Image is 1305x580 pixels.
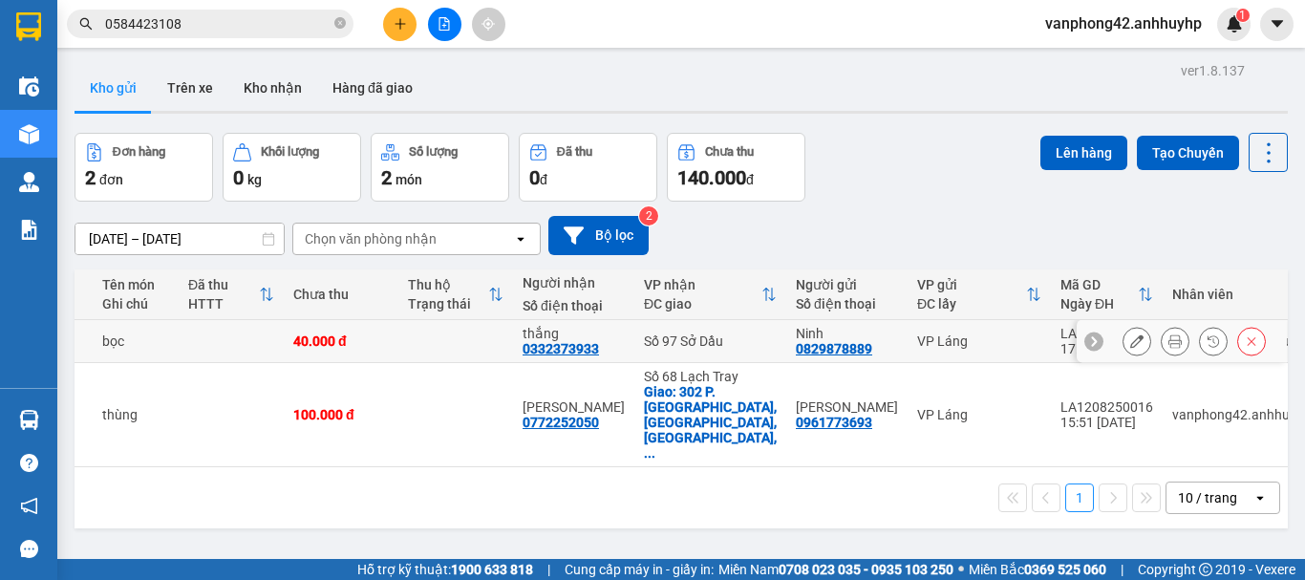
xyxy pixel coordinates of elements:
span: | [547,559,550,580]
div: Trạng thái [408,296,488,311]
strong: CHUYỂN PHÁT NHANH VIP ANH HUY [118,15,262,77]
th: Toggle SortBy [179,269,284,320]
div: Đã thu [557,145,592,159]
div: Người nhận [523,275,625,290]
div: 17:11 [DATE] [1060,341,1153,356]
button: Lên hàng [1040,136,1127,170]
span: 2 [85,166,96,189]
button: Chưa thu140.000đ [667,133,805,202]
span: Chuyển phát nhanh: [GEOGRAPHIC_DATA] - [GEOGRAPHIC_DATA] [108,82,273,150]
th: Toggle SortBy [398,269,513,320]
div: 100.000 đ [293,407,389,422]
div: Thu hộ [408,277,488,292]
button: Số lượng2món [371,133,509,202]
div: Đơn hàng [113,145,165,159]
span: file-add [438,17,451,31]
div: Người gửi [796,277,898,292]
div: xuân đào [523,399,625,415]
div: ĐC giao [644,296,761,311]
div: 0829878889 [796,341,872,356]
svg: open [513,231,528,247]
div: LA1208250017 [1060,326,1153,341]
img: solution-icon [19,220,39,240]
button: Đơn hàng2đơn [75,133,213,202]
div: Chọn văn phòng nhận [305,229,437,248]
span: đ [540,172,547,187]
span: close-circle [334,17,346,29]
sup: 1 [1236,9,1250,22]
input: Tìm tên, số ĐT hoặc mã đơn [105,13,331,34]
div: Chưa thu [705,145,754,159]
strong: 0708 023 035 - 0935 103 250 [779,562,953,577]
th: Toggle SortBy [634,269,786,320]
div: Số 68 Lạch Tray [644,369,777,384]
span: Miền Bắc [969,559,1106,580]
img: warehouse-icon [19,76,39,97]
div: Khối lượng [261,145,319,159]
button: file-add [428,8,461,41]
th: Toggle SortBy [908,269,1051,320]
button: Bộ lọc [548,216,649,255]
span: Cung cấp máy in - giấy in: [565,559,714,580]
img: icon-new-feature [1226,15,1243,32]
div: Số lượng [409,145,458,159]
span: message [20,540,38,558]
span: caret-down [1269,15,1286,32]
div: VP gửi [917,277,1026,292]
div: HTTT [188,296,259,311]
img: warehouse-icon [19,172,39,192]
button: caret-down [1260,8,1294,41]
span: search [79,17,93,31]
span: 0 [529,166,540,189]
span: ⚪️ [958,566,964,573]
span: vanphong42.anhhuyhp [1030,11,1217,35]
div: 15:51 [DATE] [1060,415,1153,430]
div: Số 97 Sở Dầu [644,333,777,349]
div: Tên món [102,277,169,292]
span: close-circle [334,15,346,33]
svg: open [1252,490,1268,505]
span: Hỗ trợ kỹ thuật: [357,559,533,580]
div: 10 / trang [1178,488,1237,507]
div: thắng [523,326,625,341]
div: Số điện thoại [523,298,625,313]
div: 0772252050 [523,415,599,430]
div: Số điện thoại [796,296,898,311]
th: Toggle SortBy [1051,269,1163,320]
div: 40.000 đ [293,333,389,349]
strong: 0369 525 060 [1024,562,1106,577]
div: Mã GD [1060,277,1138,292]
button: Đã thu0đ [519,133,657,202]
span: ... [644,445,655,461]
div: ĐC lấy [917,296,1026,311]
div: Ninh [796,326,898,341]
div: Ngày ĐH [1060,296,1138,311]
span: đ [746,172,754,187]
div: thùng [102,407,169,422]
span: Miền Nam [718,559,953,580]
button: 1 [1065,483,1094,512]
div: Ghi chú [102,296,169,311]
div: Chưa thu [293,287,389,302]
span: kg [247,172,262,187]
button: plus [383,8,417,41]
div: Giao: 302 P. Cát Bi, Thành Tô, Hải An, Hải Phòng, Việt Nam [644,384,777,461]
div: bọc [102,333,169,349]
span: copyright [1199,563,1212,576]
div: LA1208250016 [1060,399,1153,415]
button: Kho nhận [228,65,317,111]
div: Đã thu [188,277,259,292]
img: logo-vxr [16,12,41,41]
img: warehouse-icon [19,124,39,144]
span: món [396,172,422,187]
div: VP Láng [917,333,1041,349]
span: đơn [99,172,123,187]
span: plus [394,17,407,31]
button: Kho gửi [75,65,152,111]
button: Khối lượng0kg [223,133,361,202]
span: 1 [1239,9,1246,22]
span: aim [481,17,495,31]
span: 2 [381,166,392,189]
span: 0 [233,166,244,189]
img: warehouse-icon [19,410,39,430]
